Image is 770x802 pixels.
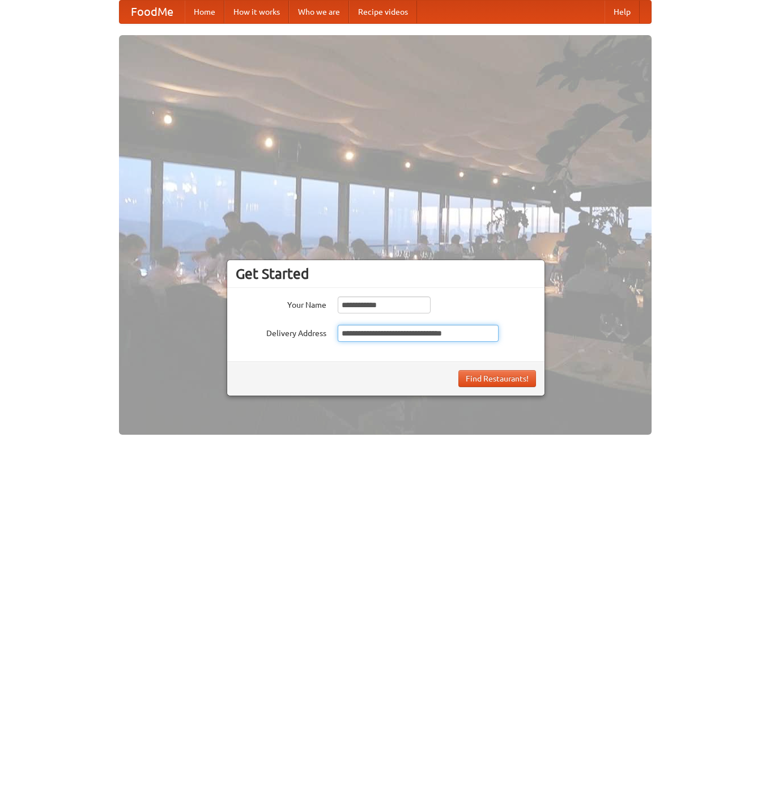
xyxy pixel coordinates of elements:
a: How it works [224,1,289,23]
a: Recipe videos [349,1,417,23]
a: Home [185,1,224,23]
a: Who we are [289,1,349,23]
label: Delivery Address [236,325,326,339]
a: Help [605,1,640,23]
h3: Get Started [236,265,536,282]
label: Your Name [236,296,326,311]
a: FoodMe [120,1,185,23]
button: Find Restaurants! [458,370,536,387]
